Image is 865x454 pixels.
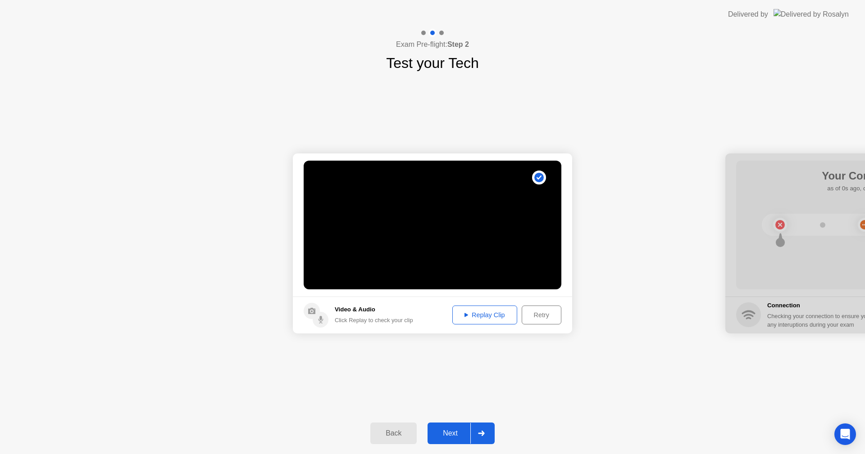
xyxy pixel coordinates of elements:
img: Delivered by Rosalyn [774,9,849,19]
button: Retry [522,306,561,324]
div: Open Intercom Messenger [834,423,856,445]
div: Retry [525,311,558,319]
div: Click Replay to check your clip [335,316,413,324]
h4: Exam Pre-flight: [396,39,469,50]
b: Step 2 [447,40,469,48]
div: Back [373,429,414,437]
div: Delivered by [728,9,768,20]
div: Replay Clip [455,311,514,319]
h5: Video & Audio [335,305,413,314]
button: Back [370,423,417,444]
button: Next [428,423,495,444]
button: Replay Clip [452,306,517,324]
h1: Test your Tech [386,52,479,74]
div: Next [430,429,470,437]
